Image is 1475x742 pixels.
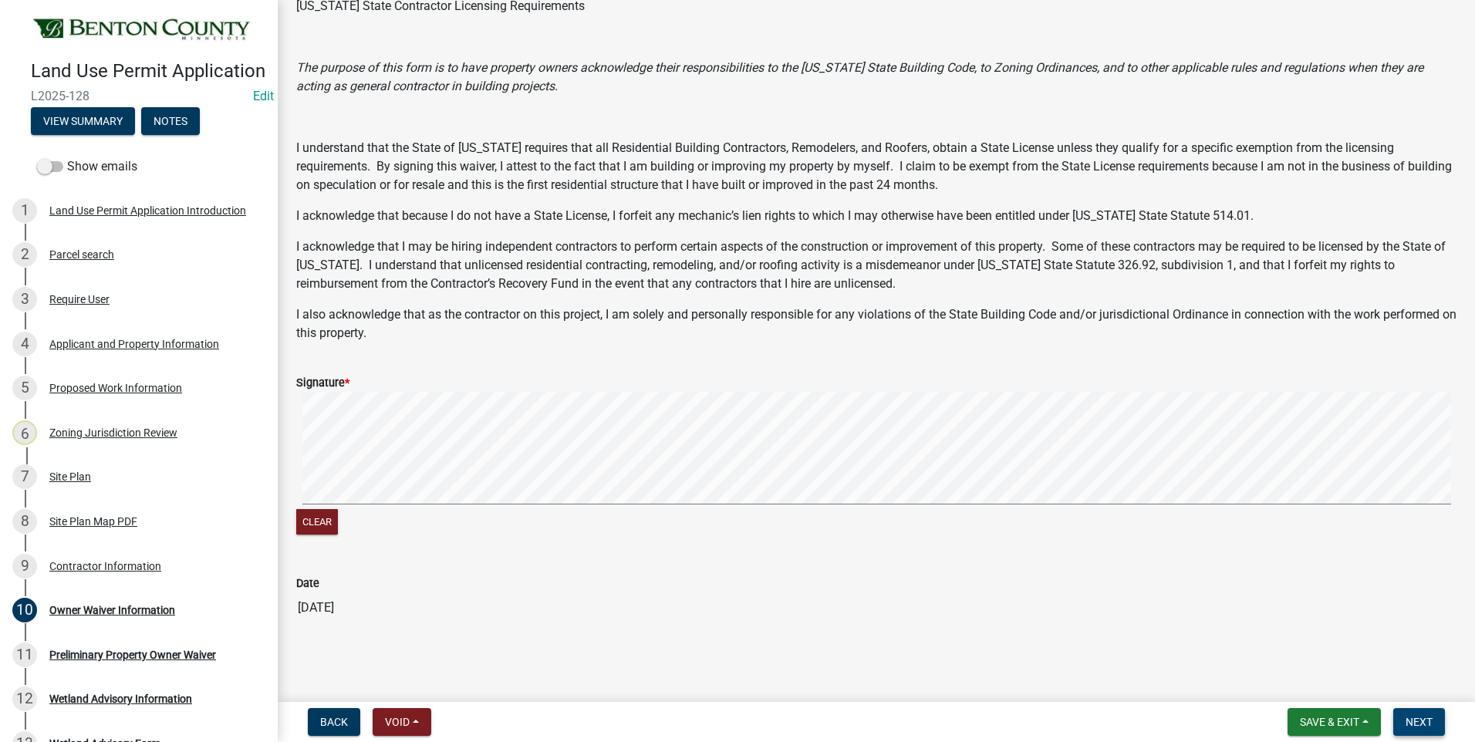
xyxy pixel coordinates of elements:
button: Void [373,708,431,736]
label: Signature [296,378,349,389]
button: Clear [296,509,338,535]
button: Next [1393,708,1445,736]
i: The purpose of this form is to have property owners acknowledge their responsibilities to the [US... [296,60,1423,93]
div: Land Use Permit Application Introduction [49,205,246,216]
div: Contractor Information [49,561,161,572]
div: 5 [12,376,37,400]
p: I understand that the State of [US_STATE] requires that all Residential Building Contractors, Rem... [296,139,1456,194]
div: 4 [12,332,37,356]
div: 11 [12,643,37,667]
button: Notes [141,107,200,135]
p: I also acknowledge that as the contractor on this project, I am solely and personally responsible... [296,305,1456,342]
p: I acknowledge that I may be hiring independent contractors to perform certain aspects of the cons... [296,238,1456,293]
button: Back [308,708,360,736]
a: Edit [253,89,274,103]
label: Date [296,578,319,589]
div: Wetland Advisory Information [49,693,192,704]
label: Show emails [37,157,137,176]
wm-modal-confirm: Edit Application Number [253,89,274,103]
div: 6 [12,420,37,445]
div: 10 [12,598,37,622]
div: 7 [12,464,37,489]
button: View Summary [31,107,135,135]
div: 1 [12,198,37,223]
wm-modal-confirm: Notes [141,116,200,128]
p: I acknowledge that because I do not have a State License, I forfeit any mechanic’s lien rights to... [296,207,1456,225]
div: 2 [12,242,37,267]
div: 8 [12,509,37,534]
h4: Land Use Permit Application [31,60,265,83]
div: Require User [49,294,110,305]
span: L2025-128 [31,89,247,103]
span: Next [1406,716,1433,728]
div: Applicant and Property Information [49,339,219,349]
div: Site Plan [49,471,91,482]
div: 3 [12,287,37,312]
img: Benton County, Minnesota [31,16,253,44]
span: Save & Exit [1300,716,1359,728]
div: 9 [12,554,37,578]
button: Save & Exit [1288,708,1381,736]
div: Preliminary Property Owner Waiver [49,649,216,660]
span: Back [320,716,348,728]
div: Zoning Jurisdiction Review [49,427,177,438]
div: Site Plan Map PDF [49,516,137,527]
span: Void [385,716,410,728]
div: Parcel search [49,249,114,260]
div: Proposed Work Information [49,383,182,393]
div: Owner Waiver Information [49,605,175,616]
wm-modal-confirm: Summary [31,116,135,128]
div: 12 [12,686,37,711]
